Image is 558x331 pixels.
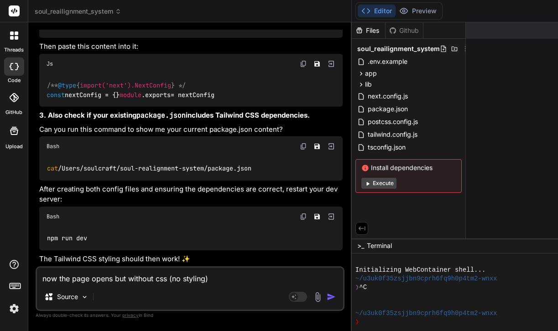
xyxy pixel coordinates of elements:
img: settings [6,301,22,316]
span: app [365,69,377,78]
strong: 3. Also check if your existing includes Tailwind CSS dependencies. [39,111,310,119]
span: tsconfig.json [367,142,407,153]
button: Save file [311,140,323,153]
button: Save file [311,57,323,70]
code: nextConfig = {} . = nextConfig [47,81,215,99]
span: ^C [359,283,367,292]
span: lib [365,80,372,89]
label: GitHub [5,109,22,116]
span: module [120,91,141,99]
span: const [47,91,65,99]
label: Upload [5,143,23,150]
span: ~/u3uk0f35zsjjbn9cprh6fq9h0p4tm2-wnxx [355,274,497,283]
span: soul_reailignment_system [35,7,121,16]
span: soul_reailignment_system [357,44,440,53]
button: Preview [396,5,440,17]
img: Pick Models [81,293,89,301]
div: Github [386,26,423,35]
span: Js [47,60,53,67]
span: @type [58,82,76,90]
span: exports [145,91,171,99]
p: Then paste this content into it: [39,41,343,52]
img: copy [300,213,307,220]
span: Initializing WebContainer shell... [355,266,485,274]
code: npm run dev [47,233,88,243]
span: ~/u3uk0f35zsjjbn9cprh6fq9h0p4tm2-wnxx [355,309,497,318]
span: import('next').NextConfig [80,82,171,90]
label: code [8,77,21,84]
p: Always double-check its answers. Your in Bind [36,311,344,320]
span: cat [47,164,58,172]
p: After creating both config files and ensuring the dependencies are correct, restart your dev server: [39,184,343,205]
p: The Tailwind CSS styling should then work! ✨ [39,254,343,264]
span: next.config.js [367,91,409,102]
p: Can you run this command to show me your current package.json content? [39,124,343,135]
span: Bash [47,143,59,150]
span: ❯ [355,283,359,292]
img: Open in Browser [327,60,335,68]
button: Save file [311,210,323,223]
span: >_ [357,241,364,250]
img: Open in Browser [327,212,335,221]
span: Terminal [367,241,392,250]
img: icon [327,292,336,301]
div: Files [352,26,385,35]
span: package.json [367,103,409,114]
label: threads [4,46,24,54]
code: /Users/soulcraft/soul-realignment-system/package.json [47,164,252,173]
span: Bash [47,213,59,220]
span: postcss.config.js [367,116,419,127]
span: .env.example [367,56,408,67]
span: tailwind.config.js [367,129,418,140]
code: package.json [136,111,186,120]
img: Open in Browser [327,142,335,150]
img: copy [300,60,307,67]
span: touch [47,22,65,30]
p: Source [57,292,78,301]
span: privacy [122,312,139,318]
span: ❯ [355,318,359,326]
span: Install dependencies [361,163,456,172]
img: attachment [313,292,323,302]
button: Editor [358,5,396,17]
button: Execute [361,178,396,189]
img: copy [300,143,307,150]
